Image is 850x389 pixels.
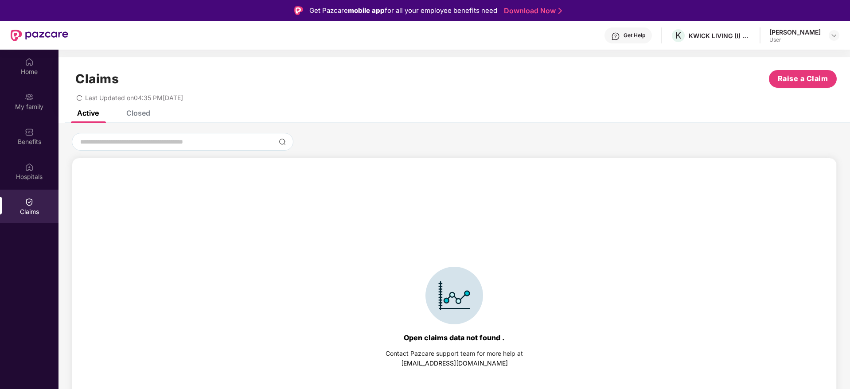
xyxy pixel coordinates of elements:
img: svg+xml;base64,PHN2ZyBpZD0iSG9tZSIgeG1sbnM9Imh0dHA6Ly93d3cudzMub3JnLzIwMDAvc3ZnIiB3aWR0aD0iMjAiIG... [25,58,34,66]
div: Open claims data not found . [404,333,505,342]
img: svg+xml;base64,PHN2ZyB3aWR0aD0iMjAiIGhlaWdodD0iMjAiIHZpZXdCb3g9IjAgMCAyMCAyMCIgZmlsbD0ibm9uZSIgeG... [25,93,34,101]
img: svg+xml;base64,PHN2ZyBpZD0iU2VhcmNoLTMyeDMyIiB4bWxucz0iaHR0cDovL3d3dy53My5vcmcvMjAwMC9zdmciIHdpZH... [279,138,286,145]
strong: mobile app [348,6,385,15]
span: Raise a Claim [778,73,828,84]
h1: Claims [75,71,119,86]
div: Contact Pazcare support team for more help at [386,349,523,358]
img: Logo [294,6,303,15]
span: redo [76,94,82,101]
img: svg+xml;base64,PHN2ZyBpZD0iSGVscC0zMngzMiIgeG1sbnM9Imh0dHA6Ly93d3cudzMub3JnLzIwMDAvc3ZnIiB3aWR0aD... [611,32,620,41]
img: svg+xml;base64,PHN2ZyBpZD0iQ2xhaW0iIHhtbG5zPSJodHRwOi8vd3d3LnczLm9yZy8yMDAwL3N2ZyIgd2lkdGg9IjIwIi... [25,198,34,206]
img: svg+xml;base64,PHN2ZyBpZD0iRHJvcGRvd24tMzJ4MzIiIHhtbG5zPSJodHRwOi8vd3d3LnczLm9yZy8yMDAwL3N2ZyIgd2... [831,32,838,39]
span: K [675,30,681,41]
img: svg+xml;base64,PHN2ZyBpZD0iSG9zcGl0YWxzIiB4bWxucz0iaHR0cDovL3d3dy53My5vcmcvMjAwMC9zdmciIHdpZHRoPS... [25,163,34,171]
img: svg+xml;base64,PHN2ZyBpZD0iSWNvbl9DbGFpbSIgZGF0YS1uYW1lPSJJY29uIENsYWltIiB4bWxucz0iaHR0cDovL3d3dy... [425,267,483,324]
img: Stroke [558,6,562,16]
div: [PERSON_NAME] [769,28,821,36]
button: Raise a Claim [769,70,837,88]
a: Download Now [504,6,559,16]
span: Last Updated on 04:35 PM[DATE] [85,94,183,101]
img: svg+xml;base64,PHN2ZyBpZD0iQmVuZWZpdHMiIHhtbG5zPSJodHRwOi8vd3d3LnczLm9yZy8yMDAwL3N2ZyIgd2lkdGg9Ij... [25,128,34,136]
div: Closed [126,109,150,117]
div: Get Help [624,32,645,39]
div: Get Pazcare for all your employee benefits need [309,5,497,16]
div: Active [77,109,99,117]
img: New Pazcare Logo [11,30,68,41]
div: KWICK LIVING (I) PRIVATE LIMITED [689,31,751,40]
a: [EMAIL_ADDRESS][DOMAIN_NAME] [401,359,508,367]
div: User [769,36,821,43]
